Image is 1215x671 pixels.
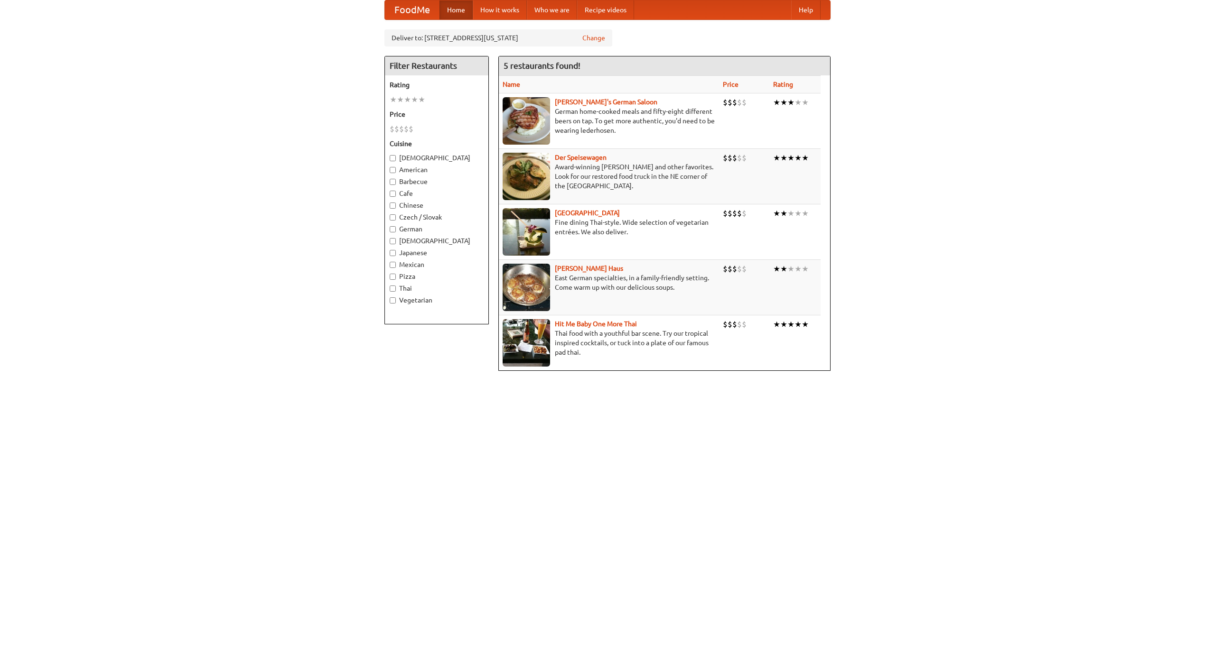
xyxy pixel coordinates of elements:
li: ★ [794,208,802,219]
label: Japanese [390,248,484,257]
input: [DEMOGRAPHIC_DATA] [390,155,396,161]
a: Der Speisewagen [555,154,607,161]
li: $ [728,208,732,219]
li: $ [742,264,747,274]
h5: Price [390,110,484,119]
div: Deliver to: [STREET_ADDRESS][US_STATE] [384,29,612,46]
li: ★ [411,94,418,105]
li: ★ [773,153,780,163]
img: babythai.jpg [503,319,550,367]
h4: Filter Restaurants [385,56,488,75]
label: Pizza [390,272,484,281]
li: $ [732,319,737,330]
a: Rating [773,81,793,88]
label: Czech / Slovak [390,212,484,222]
li: $ [723,153,728,163]
li: ★ [787,264,794,274]
a: [PERSON_NAME]'s German Saloon [555,98,657,106]
li: $ [737,97,742,108]
label: Chinese [390,201,484,210]
li: ★ [802,319,809,330]
li: $ [409,124,413,134]
li: ★ [794,153,802,163]
h5: Rating [390,80,484,90]
li: ★ [773,264,780,274]
li: $ [732,208,737,219]
li: $ [737,153,742,163]
li: $ [723,319,728,330]
label: American [390,165,484,175]
a: Name [503,81,520,88]
a: Help [791,0,821,19]
p: East German specialties, in a family-friendly setting. Come warm up with our delicious soups. [503,273,715,292]
li: ★ [802,264,809,274]
input: Japanese [390,250,396,256]
input: German [390,226,396,232]
img: satay.jpg [503,208,550,256]
li: $ [723,264,728,274]
input: Cafe [390,191,396,197]
li: ★ [787,319,794,330]
label: [DEMOGRAPHIC_DATA] [390,236,484,246]
li: $ [394,124,399,134]
a: Hit Me Baby One More Thai [555,320,637,328]
input: Chinese [390,202,396,209]
li: ★ [802,208,809,219]
a: [GEOGRAPHIC_DATA] [555,209,620,217]
li: ★ [390,94,397,105]
label: Thai [390,284,484,293]
input: Thai [390,285,396,292]
li: ★ [418,94,425,105]
li: $ [728,264,732,274]
a: How it works [473,0,527,19]
a: [PERSON_NAME] Haus [555,265,623,272]
li: $ [723,208,728,219]
a: Who we are [527,0,577,19]
li: ★ [780,97,787,108]
li: ★ [802,153,809,163]
li: $ [404,124,409,134]
li: ★ [794,264,802,274]
li: ★ [404,94,411,105]
li: $ [742,97,747,108]
input: Vegetarian [390,297,396,303]
label: German [390,224,484,234]
p: Thai food with a youthful bar scene. Try our tropical inspired cocktails, or tuck into a plate of... [503,329,715,357]
p: Fine dining Thai-style. Wide selection of vegetarian entrées. We also deliver. [503,218,715,237]
input: [DEMOGRAPHIC_DATA] [390,238,396,244]
img: speisewagen.jpg [503,153,550,200]
p: German home-cooked meals and fifty-eight different beers on tap. To get more authentic, you'd nee... [503,107,715,135]
a: Recipe videos [577,0,634,19]
input: American [390,167,396,173]
li: ★ [794,97,802,108]
label: Mexican [390,260,484,269]
a: Home [439,0,473,19]
label: [DEMOGRAPHIC_DATA] [390,153,484,163]
li: $ [399,124,404,134]
li: ★ [773,319,780,330]
li: ★ [780,208,787,219]
img: esthers.jpg [503,97,550,145]
li: ★ [787,153,794,163]
a: Change [582,33,605,43]
input: Czech / Slovak [390,214,396,221]
h5: Cuisine [390,139,484,148]
li: $ [728,153,732,163]
li: ★ [780,264,787,274]
li: ★ [794,319,802,330]
a: Price [723,81,738,88]
li: $ [732,97,737,108]
li: ★ [787,208,794,219]
input: Barbecue [390,179,396,185]
li: ★ [787,97,794,108]
p: Award-winning [PERSON_NAME] and other favorites. Look for our restored food truck in the NE corne... [503,162,715,191]
li: ★ [780,319,787,330]
li: $ [728,97,732,108]
li: $ [742,153,747,163]
li: $ [742,319,747,330]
